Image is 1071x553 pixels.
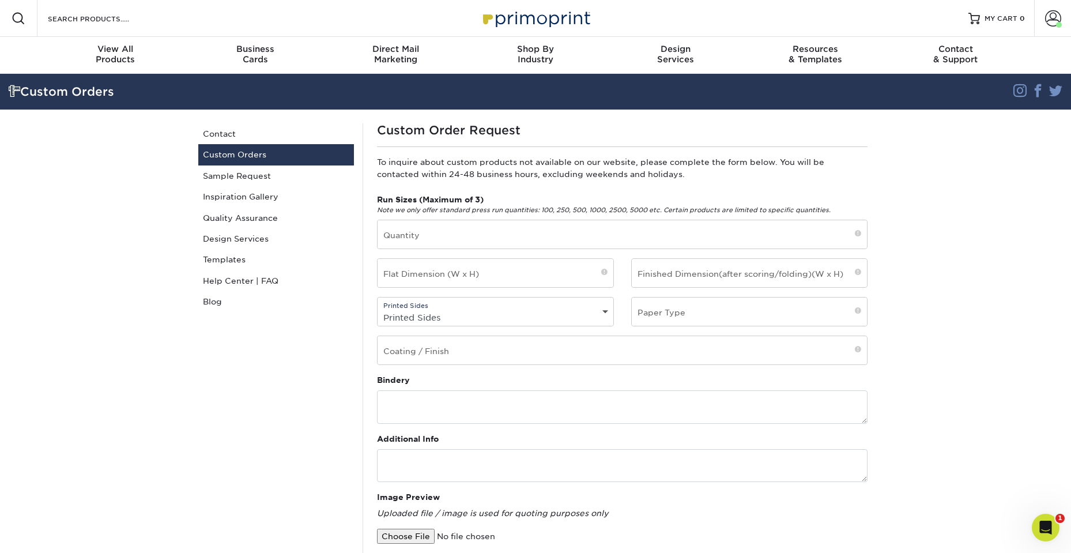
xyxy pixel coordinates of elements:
[186,44,326,65] div: Cards
[885,44,1025,65] div: & Support
[377,434,439,443] strong: Additional Info
[985,14,1017,24] span: MY CART
[466,44,606,54] span: Shop By
[1055,514,1065,523] span: 1
[198,270,354,291] a: Help Center | FAQ
[198,186,354,207] a: Inspiration Gallery
[326,44,466,65] div: Marketing
[1020,14,1025,22] span: 0
[46,37,186,74] a: View AllProducts
[605,44,745,65] div: Services
[326,44,466,54] span: Direct Mail
[198,165,354,186] a: Sample Request
[46,44,186,54] span: View All
[377,195,484,204] strong: Run Sizes (Maximum of 3)
[745,44,885,54] span: Resources
[186,37,326,74] a: BusinessCards
[605,37,745,74] a: DesignServices
[466,44,606,65] div: Industry
[745,37,885,74] a: Resources& Templates
[377,509,608,518] em: Uploaded file / image is used for quoting purposes only
[377,123,868,137] h1: Custom Order Request
[198,249,354,270] a: Templates
[186,44,326,54] span: Business
[47,12,159,25] input: SEARCH PRODUCTS.....
[466,37,606,74] a: Shop ByIndustry
[377,375,410,385] strong: Bindery
[198,144,354,165] a: Custom Orders
[198,123,354,144] a: Contact
[326,37,466,74] a: Direct MailMarketing
[377,492,440,502] strong: Image Preview
[198,208,354,228] a: Quality Assurance
[885,37,1025,74] a: Contact& Support
[745,44,885,65] div: & Templates
[377,156,868,180] p: To inquire about custom products not available on our website, please complete the form below. Yo...
[377,206,831,214] em: Note we only offer standard press run quantities: 100, 250, 500, 1000, 2500, 5000 etc. Certain pr...
[605,44,745,54] span: Design
[46,44,186,65] div: Products
[1032,514,1059,541] iframe: Intercom live chat
[198,291,354,312] a: Blog
[198,228,354,249] a: Design Services
[478,6,593,31] img: Primoprint
[885,44,1025,54] span: Contact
